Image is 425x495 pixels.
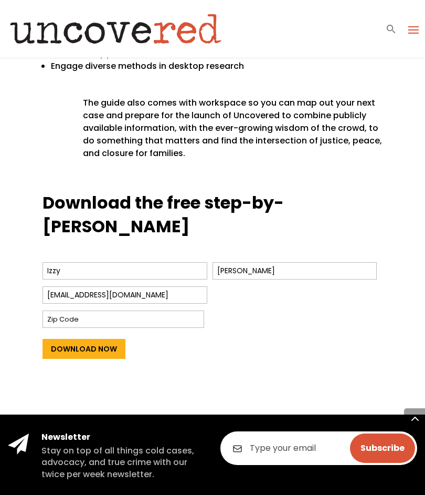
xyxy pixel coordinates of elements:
input: Subscribe [350,434,415,463]
h4: Newsletter [41,431,205,443]
input: First Name [42,262,207,280]
input: Last Name [212,262,377,280]
input: Download Now [42,339,125,359]
span: The guide also comes with workspace so you can map out your next case and prepare for the launch ... [83,97,382,159]
h5: Stay on top of all things cold cases, advocacy, and true crime with our twice per week newsletter. [41,445,205,480]
input: Zip Code [42,311,204,328]
h3: Download the free step-by-[PERSON_NAME] [42,191,382,244]
input: Type your email [220,431,417,465]
input: Email [42,286,207,304]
